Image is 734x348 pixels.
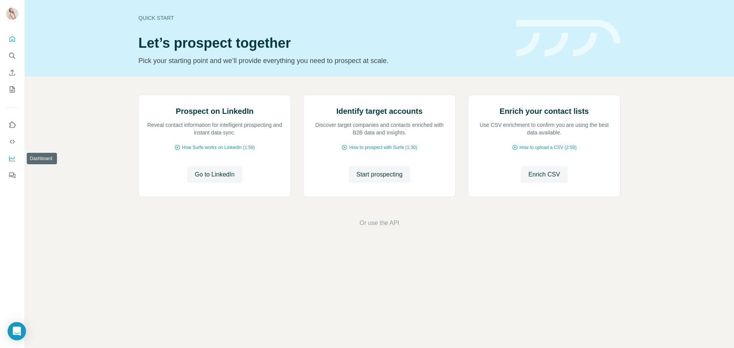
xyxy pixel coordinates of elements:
[349,166,410,183] button: Start prospecting
[6,8,18,20] img: Avatar
[520,144,576,151] span: How to upload a CSV (2:59)
[356,170,403,179] span: Start prospecting
[6,32,18,46] button: Quick start
[6,66,18,79] button: Enrich CSV
[359,219,399,228] button: Or use the API
[6,49,18,63] button: Search
[528,170,560,179] span: Enrich CSV
[336,106,423,117] h2: Identify target accounts
[521,166,568,183] button: Enrich CSV
[500,106,589,117] h2: Enrich your contact lists
[146,121,283,136] p: Reveal contact information for intelligent prospecting and instant data sync.
[138,14,507,22] div: Quick start
[476,121,612,136] p: Use CSV enrichment to confirm you are using the best data available.
[349,144,417,151] span: How to prospect with Surfe (1:30)
[6,168,18,182] button: Feedback
[6,83,18,96] button: My lists
[176,106,253,117] h2: Prospect on LinkedIn
[182,144,255,151] span: How Surfe works on LinkedIn (1:58)
[6,152,18,165] button: Dashboard
[8,322,26,340] div: Open Intercom Messenger
[195,170,234,179] span: Go to LinkedIn
[516,20,620,57] img: banner
[311,121,448,136] p: Discover target companies and contacts enriched with B2B data and insights.
[6,118,18,132] button: Use Surfe on LinkedIn
[187,166,242,183] button: Go to LinkedIn
[138,36,507,51] h1: Let’s prospect together
[138,55,507,66] p: Pick your starting point and we’ll provide everything you need to prospect at scale.
[6,135,18,149] button: Use Surfe API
